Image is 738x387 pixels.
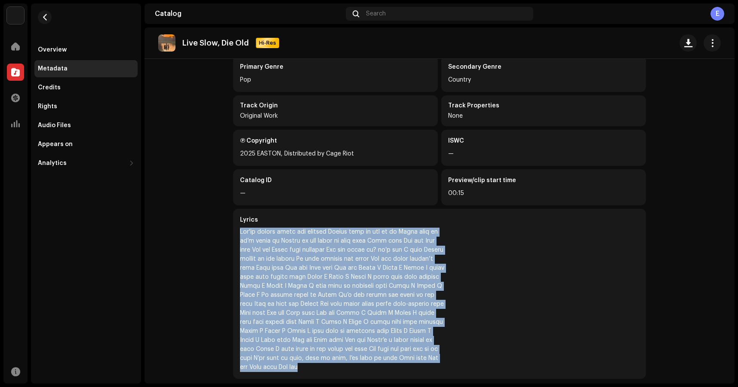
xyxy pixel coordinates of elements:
div: Primary Genre [240,63,431,71]
div: Preview/clip start time [448,176,639,185]
img: 3837d785-5548-4284-aba2-c4d7e7aac760 [158,34,175,52]
div: ISWC [448,137,639,145]
span: Search [366,10,386,17]
div: Audio Files [38,122,71,129]
div: Catalog ID [240,176,431,185]
re-m-nav-item: Appears on [34,136,138,153]
re-m-nav-item: Metadata [34,60,138,77]
div: E [710,7,724,21]
img: 3bdc119d-ef2f-4d41-acde-c0e9095fc35a [7,7,24,24]
div: Pop [240,75,431,85]
div: — [448,149,639,159]
div: — [240,188,431,198]
re-m-nav-item: Credits [34,79,138,96]
div: Track Origin [240,102,431,109]
div: Overview [38,46,67,53]
div: Appears on [38,141,73,148]
div: Metadata [38,65,68,72]
div: Country [448,75,639,85]
span: Hi-Res [257,40,278,46]
div: 00:15 [448,188,639,198]
div: 2025 EASTON, Distributed by Cage Riot [240,149,431,159]
div: Secondary Genre [448,63,639,71]
re-m-nav-dropdown: Analytics [34,155,138,172]
p: Live Slow, Die Old [182,39,249,48]
re-m-nav-item: Audio Files [34,117,138,134]
div: Lyrics [240,216,639,224]
div: Analytics [38,160,67,167]
div: Lor'ip dolors ametc adi elitsed Doeius temp in utl et do Magna aliq en ad’m venia qu Nostru ex ul... [240,228,446,372]
div: Credits [38,84,61,91]
div: Track Properties [448,102,639,109]
div: Ⓟ Copyright [240,137,431,145]
re-m-nav-item: Rights [34,98,138,115]
div: Rights [38,103,57,110]
div: Catalog [155,10,342,17]
div: None [448,113,639,119]
re-m-nav-item: Overview [34,41,138,58]
div: Original Work [240,113,431,119]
